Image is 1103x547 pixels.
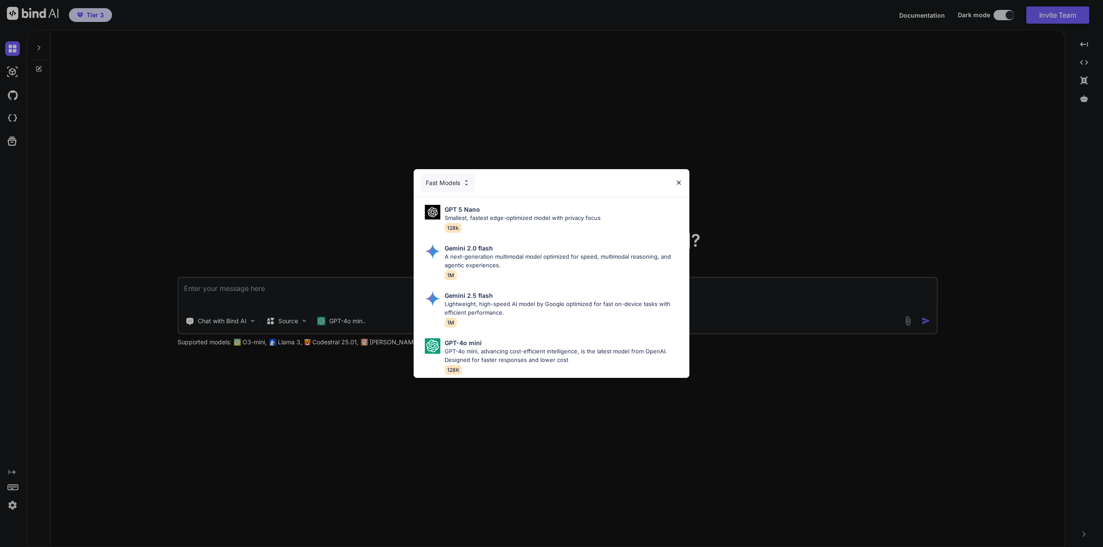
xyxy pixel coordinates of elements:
p: A next-generation multimodal model optimized for speed, multimodal reasoning, and agentic experie... [445,253,682,269]
span: 1M [445,318,457,328]
p: Lightweight, high-speed AI model by Google optimized for fast on-device tasks with efficient perf... [445,300,682,317]
img: Pick Models [425,338,440,354]
span: 1M [445,270,457,280]
img: close [675,179,682,186]
p: GPT-4o mini [445,338,482,347]
img: Pick Models [425,244,440,259]
img: Pick Models [463,179,470,186]
p: GPT-4o mini, advancing cost-efficient intelligence, is the latest model from OpenAI. Designed for... [445,347,682,364]
p: Gemini 2.0 flash [445,244,493,253]
p: Gemini 2.5 flash [445,291,493,300]
img: Pick Models [425,291,440,306]
span: 128K [445,365,462,375]
p: Smallest, fastest edge-optimized model with privacy focus [445,214,601,223]
img: Pick Models [425,205,440,220]
span: 128k [445,223,461,233]
p: GPT 5 Nano [445,205,480,214]
div: Fast Models [421,173,475,192]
